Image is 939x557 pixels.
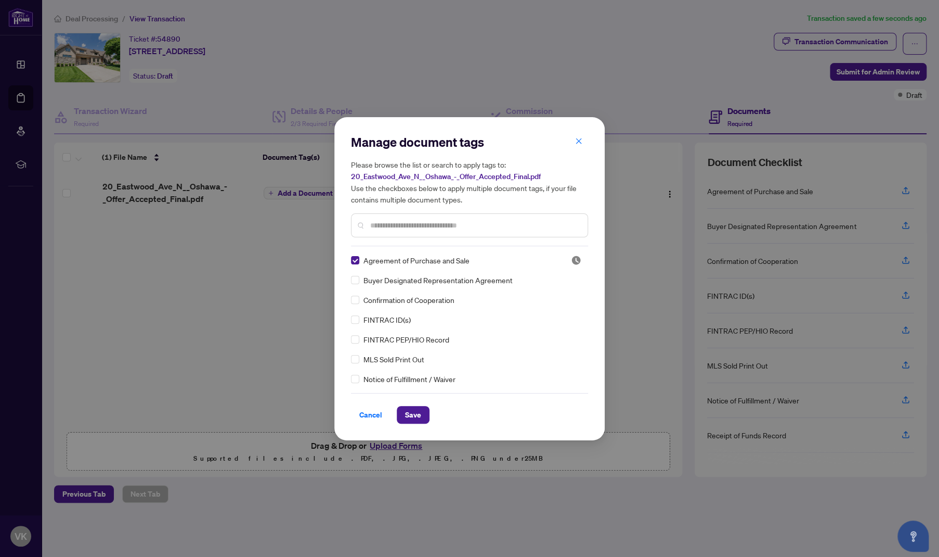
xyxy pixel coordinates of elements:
span: close [575,137,582,145]
h2: Manage document tags [351,134,588,150]
h5: Please browse the list or search to apply tags to: Use the checkboxes below to apply multiple doc... [351,159,588,205]
span: 20_Eastwood_Ave_N__Oshawa_-_Offer_Accepted_Final.pdf [351,172,541,181]
span: FINTRAC PEP/HIO Record [363,334,449,345]
button: Cancel [351,406,390,424]
span: Agreement of Purchase and Sale [363,255,469,266]
span: MLS Sold Print Out [363,353,424,365]
span: Save [405,407,421,423]
span: Notice of Fulfillment / Waiver [363,373,455,385]
button: Save [397,406,429,424]
span: Pending Review [571,255,581,265]
span: Buyer Designated Representation Agreement [363,274,513,286]
span: FINTRAC ID(s) [363,314,411,325]
img: status [571,255,581,265]
button: Open asap [897,521,929,552]
span: Cancel [359,407,382,423]
span: Confirmation of Cooperation [363,294,454,306]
